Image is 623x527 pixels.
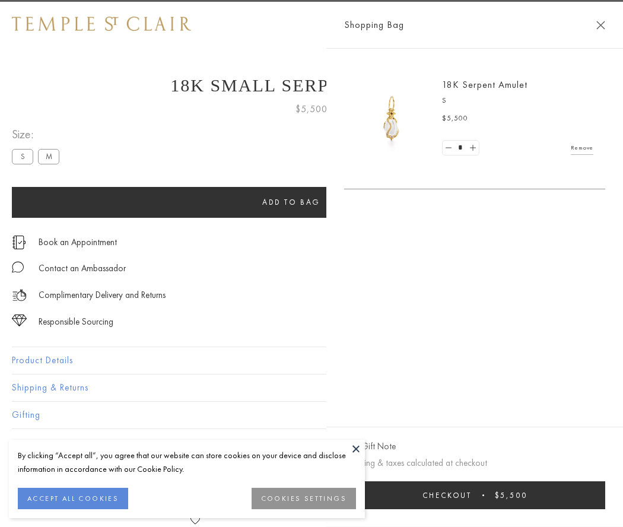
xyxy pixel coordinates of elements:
[442,113,468,125] span: $5,500
[12,187,571,218] button: Add to bag
[495,490,527,500] span: $5,500
[39,236,117,249] a: Book an Appointment
[18,449,356,476] div: By clicking “Accept all”, you agree that our website can store cookies on your device and disclos...
[596,21,605,30] button: Close Shopping Bag
[39,261,126,276] div: Contact an Ambassador
[466,141,478,155] a: Set quantity to 2
[12,374,611,401] button: Shipping & Returns
[12,315,27,326] img: icon_sourcing.svg
[344,17,404,33] span: Shopping Bag
[12,125,64,144] span: Size:
[12,288,27,303] img: icon_delivery.svg
[38,149,59,164] label: M
[422,490,472,500] span: Checkout
[571,141,593,154] a: Remove
[356,83,427,154] img: P51836-E11SERPPV
[12,347,611,374] button: Product Details
[344,481,605,509] button: Checkout $5,500
[12,75,611,96] h1: 18K Small Serpent Amulet
[39,315,113,329] div: Responsible Sourcing
[12,402,611,428] button: Gifting
[443,141,454,155] a: Set quantity to 0
[12,17,191,31] img: Temple St. Clair
[344,439,396,454] button: Add Gift Note
[442,95,593,107] p: S
[344,456,605,471] p: Shipping & taxes calculated at checkout
[295,101,328,117] span: $5,500
[12,261,24,273] img: MessageIcon-01_2.svg
[252,488,356,509] button: COOKIES SETTINGS
[442,78,527,91] a: 18K Serpent Amulet
[12,149,33,164] label: S
[18,488,128,509] button: ACCEPT ALL COOKIES
[39,288,166,303] p: Complimentary Delivery and Returns
[262,197,320,207] span: Add to bag
[12,236,26,249] img: icon_appointment.svg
